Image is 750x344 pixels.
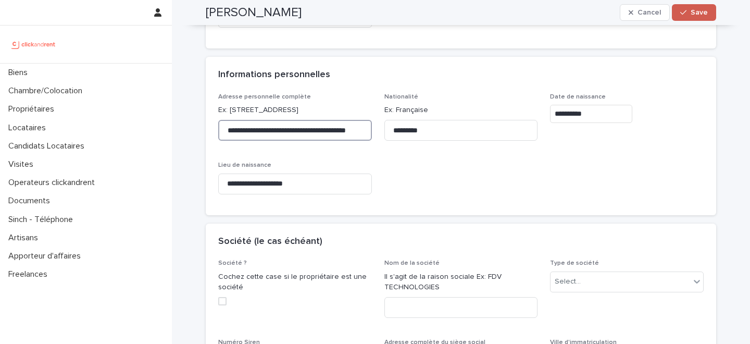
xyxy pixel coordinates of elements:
[4,123,54,133] p: Locataires
[206,5,302,20] h2: [PERSON_NAME]
[4,269,56,279] p: Freelances
[637,9,661,16] span: Cancel
[218,162,271,168] span: Lieu de naissance
[218,105,372,116] p: Ex: [STREET_ADDRESS]
[4,159,42,169] p: Visites
[550,94,606,100] span: Date de naissance
[218,94,311,100] span: Adresse personnelle complète
[4,178,103,188] p: Operateurs clickandrent
[384,272,538,293] p: Il s'agit de la raison sociale Ex: FDV TECHNOLOGIES
[218,272,372,293] p: Cochez cette case si le propriétaire est une société
[384,94,418,100] span: Nationalité
[691,9,708,16] span: Save
[555,276,581,287] div: Select...
[4,215,81,225] p: Sinch - Téléphone
[384,105,538,116] p: Ex: Française
[4,233,46,243] p: Artisans
[384,260,440,266] span: Nom de la société
[620,4,670,21] button: Cancel
[550,260,599,266] span: Type de société
[4,196,58,206] p: Documents
[4,251,89,261] p: Apporteur d'affaires
[218,236,322,248] h2: Société (le cas échéant)
[4,141,93,151] p: Candidats Locataires
[4,104,63,114] p: Propriétaires
[4,86,91,96] p: Chambre/Colocation
[218,69,330,81] h2: Informations personnelles
[4,68,36,78] p: Biens
[672,4,716,21] button: Save
[218,260,247,266] span: Société ?
[8,34,59,55] img: UCB0brd3T0yccxBKYDjQ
